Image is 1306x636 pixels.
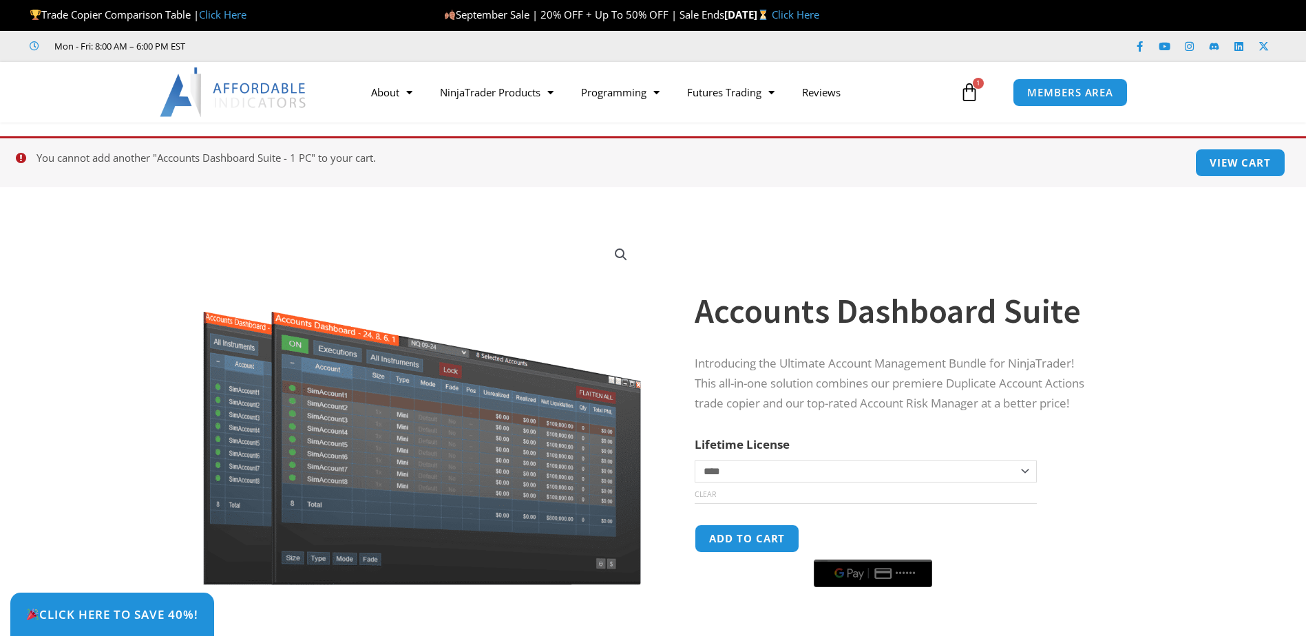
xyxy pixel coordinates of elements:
[567,76,673,108] a: Programming
[814,560,932,587] button: Buy with GPay
[758,10,768,20] img: ⏳
[1027,87,1113,98] span: MEMBERS AREA
[160,67,308,117] img: LogoAI | Affordable Indicators – NinjaTrader
[811,522,935,555] iframe: Secure express checkout frame
[772,8,819,21] a: Click Here
[673,76,788,108] a: Futures Trading
[357,76,956,108] nav: Menu
[30,8,246,21] span: Trade Copier Comparison Table |
[788,76,854,108] a: Reviews
[695,524,799,553] button: Add to cart
[1195,149,1285,177] a: View cart
[973,78,984,89] span: 1
[609,242,633,267] a: View full-screen image gallery
[695,489,716,499] a: Clear options
[1013,78,1128,107] a: MEMBERS AREA
[27,608,39,620] img: 🎉
[426,76,567,108] a: NinjaTrader Products
[695,354,1097,414] p: Introducing the Ultimate Account Management Bundle for NinjaTrader! This all-in-one solution comb...
[724,8,772,21] strong: [DATE]
[444,8,724,21] span: September Sale | 20% OFF + Up To 50% OFF | Sale Ends
[204,39,411,53] iframe: Customer reviews powered by Trustpilot
[51,38,185,54] span: Mon - Fri: 8:00 AM – 6:00 PM EST
[695,436,790,452] label: Lifetime License
[26,608,198,620] span: Click Here to save 40%!
[36,149,1286,168] li: You cannot add another "Accounts Dashboard Suite - 1 PC" to your cart.
[30,10,41,20] img: 🏆
[10,593,214,636] a: 🎉Click Here to save 40%!
[445,10,455,20] img: 🍂
[695,287,1097,335] h1: Accounts Dashboard Suite
[939,72,1000,112] a: 1
[357,76,426,108] a: About
[199,8,246,21] a: Click Here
